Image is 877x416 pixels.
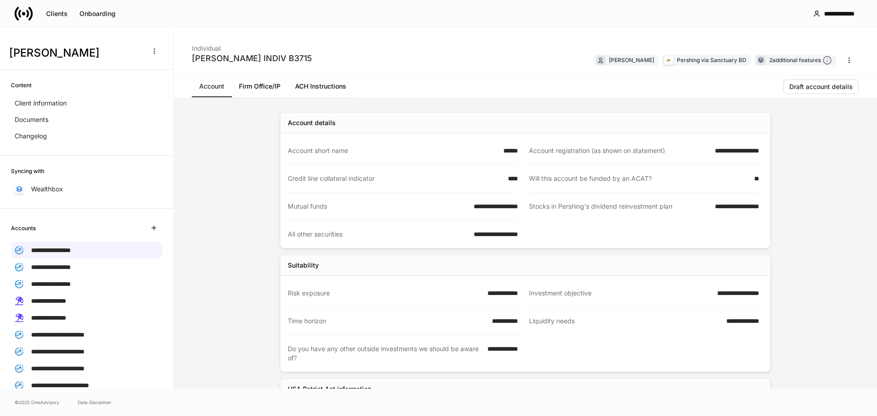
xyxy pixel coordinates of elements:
[11,81,32,90] h6: Content
[78,399,111,406] a: Data Disclaimer
[11,111,162,128] a: Documents
[11,95,162,111] a: Client information
[609,56,654,64] div: [PERSON_NAME]
[232,75,288,97] a: Firm Office/IP
[74,6,122,21] button: Onboarding
[288,118,336,127] div: Account details
[288,230,468,239] div: All other securities
[288,261,319,270] div: Suitability
[288,146,498,155] div: Account short name
[15,399,59,406] span: © 2025 OneAdvisory
[192,53,312,64] div: [PERSON_NAME] INDIV B3715
[15,99,67,108] p: Client information
[288,316,486,326] div: Time horizon
[529,289,712,298] div: Investment objective
[529,174,749,183] div: Will this account be funded by an ACAT?
[288,384,371,394] div: USA Patriot Act information
[789,84,853,90] div: Draft account details
[769,56,832,65] div: 2 additional features
[40,6,74,21] button: Clients
[192,75,232,97] a: Account
[288,174,502,183] div: Credit line collateral indicator
[677,56,746,64] div: Pershing via Sanctuary BD
[79,11,116,17] div: Onboarding
[31,184,63,194] p: Wealthbox
[11,181,162,197] a: Wealthbox
[783,79,859,94] button: Draft account details
[529,202,709,211] div: Stocks in Pershing's dividend reinvestment plan
[11,128,162,144] a: Changelog
[288,289,482,298] div: Risk exposure
[15,115,48,124] p: Documents
[288,202,468,211] div: Mutual funds
[11,167,44,175] h6: Syncing with
[192,38,312,53] div: Individual
[15,132,47,141] p: Changelog
[529,316,721,326] div: Liquidity needs
[11,224,36,232] h6: Accounts
[288,75,354,97] a: ACH Instructions
[288,344,482,363] div: Do you have any other outside investments we should be aware of?
[529,146,709,155] div: Account registration (as shown on statement)
[46,11,68,17] div: Clients
[9,46,141,60] h3: [PERSON_NAME]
